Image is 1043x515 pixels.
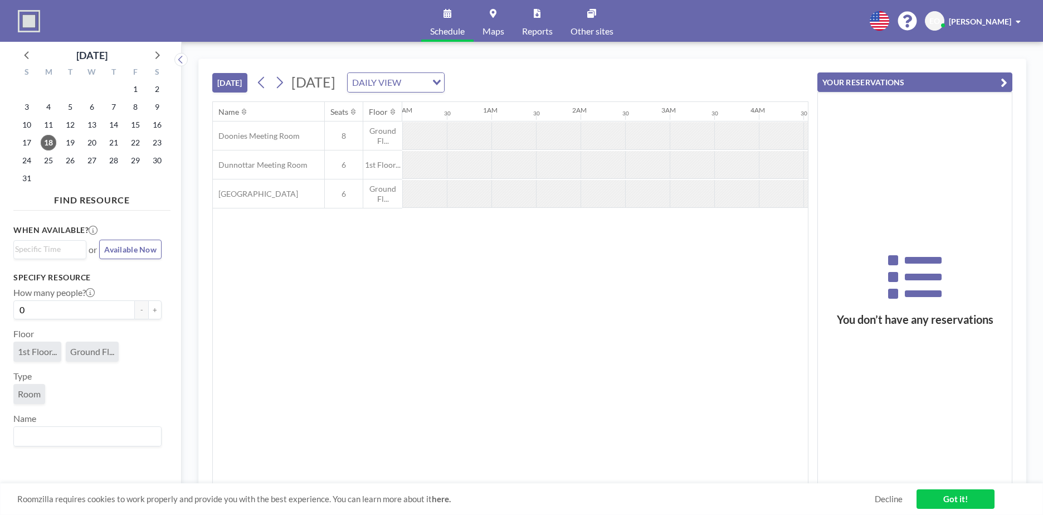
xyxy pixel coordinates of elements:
[330,107,348,117] div: Seats
[430,27,465,36] span: Schedule
[84,117,100,133] span: Wednesday, August 13, 2025
[949,17,1011,26] span: [PERSON_NAME]
[18,346,57,357] span: 1st Floor...
[622,110,629,117] div: 30
[62,99,78,115] span: Tuesday, August 5, 2025
[124,66,146,80] div: F
[213,160,308,170] span: Dunnottar Meeting Room
[149,135,165,150] span: Saturday, August 23, 2025
[801,110,807,117] div: 30
[17,494,875,504] span: Roomzilla requires cookies to work properly and provide you with the best experience. You can lea...
[917,489,995,509] a: Got it!
[350,75,403,90] span: DAILY VIEW
[363,184,402,203] span: Ground Fl...
[149,99,165,115] span: Saturday, August 9, 2025
[128,153,143,168] span: Friday, August 29, 2025
[369,107,388,117] div: Floor
[875,494,903,504] a: Decline
[62,117,78,133] span: Tuesday, August 12, 2025
[18,388,41,400] span: Room
[135,300,148,319] button: -
[14,241,86,257] div: Search for option
[149,81,165,97] span: Saturday, August 2, 2025
[148,300,162,319] button: +
[103,66,124,80] div: T
[13,328,34,339] label: Floor
[41,153,56,168] span: Monday, August 25, 2025
[325,131,363,141] span: 8
[104,245,157,254] span: Available Now
[146,66,168,80] div: S
[818,313,1012,327] h3: You don’t have any reservations
[19,135,35,150] span: Sunday, August 17, 2025
[13,413,36,424] label: Name
[13,190,170,206] h4: FIND RESOURCE
[482,27,504,36] span: Maps
[363,160,402,170] span: 1st Floor...
[128,117,143,133] span: Friday, August 15, 2025
[70,346,114,357] span: Ground Fl...
[19,171,35,186] span: Sunday, August 31, 2025
[348,73,444,92] div: Search for option
[106,117,121,133] span: Thursday, August 14, 2025
[711,110,718,117] div: 30
[661,106,676,114] div: 3AM
[81,66,103,80] div: W
[60,66,81,80] div: T
[483,106,498,114] div: 1AM
[750,106,765,114] div: 4AM
[41,99,56,115] span: Monday, August 4, 2025
[62,135,78,150] span: Tuesday, August 19, 2025
[41,135,56,150] span: Monday, August 18, 2025
[14,427,161,446] div: Search for option
[18,10,40,32] img: organization-logo
[128,99,143,115] span: Friday, August 8, 2025
[62,153,78,168] span: Tuesday, August 26, 2025
[291,74,335,90] span: [DATE]
[106,135,121,150] span: Thursday, August 21, 2025
[533,110,540,117] div: 30
[212,73,247,93] button: [DATE]
[149,117,165,133] span: Saturday, August 16, 2025
[84,153,100,168] span: Wednesday, August 27, 2025
[522,27,553,36] span: Reports
[19,117,35,133] span: Sunday, August 10, 2025
[106,99,121,115] span: Thursday, August 7, 2025
[99,240,162,259] button: Available Now
[325,160,363,170] span: 6
[16,66,38,80] div: S
[84,99,100,115] span: Wednesday, August 6, 2025
[149,153,165,168] span: Saturday, August 30, 2025
[106,153,121,168] span: Thursday, August 28, 2025
[325,189,363,199] span: 6
[38,66,60,80] div: M
[128,81,143,97] span: Friday, August 1, 2025
[13,371,32,382] label: Type
[213,131,300,141] span: Doonies Meeting Room
[817,72,1012,92] button: YOUR RESERVATIONS
[41,117,56,133] span: Monday, August 11, 2025
[19,153,35,168] span: Sunday, August 24, 2025
[432,494,451,504] a: here.
[15,429,155,444] input: Search for option
[213,189,298,199] span: [GEOGRAPHIC_DATA]
[76,47,108,63] div: [DATE]
[84,135,100,150] span: Wednesday, August 20, 2025
[444,110,451,117] div: 30
[218,107,239,117] div: Name
[89,244,97,255] span: or
[15,243,80,255] input: Search for option
[929,16,940,26] span: EO
[363,126,402,145] span: Ground Fl...
[572,106,587,114] div: 2AM
[128,135,143,150] span: Friday, August 22, 2025
[571,27,613,36] span: Other sites
[404,75,426,90] input: Search for option
[394,106,412,114] div: 12AM
[13,273,162,283] h3: Specify resource
[13,287,95,298] label: How many people?
[19,99,35,115] span: Sunday, August 3, 2025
